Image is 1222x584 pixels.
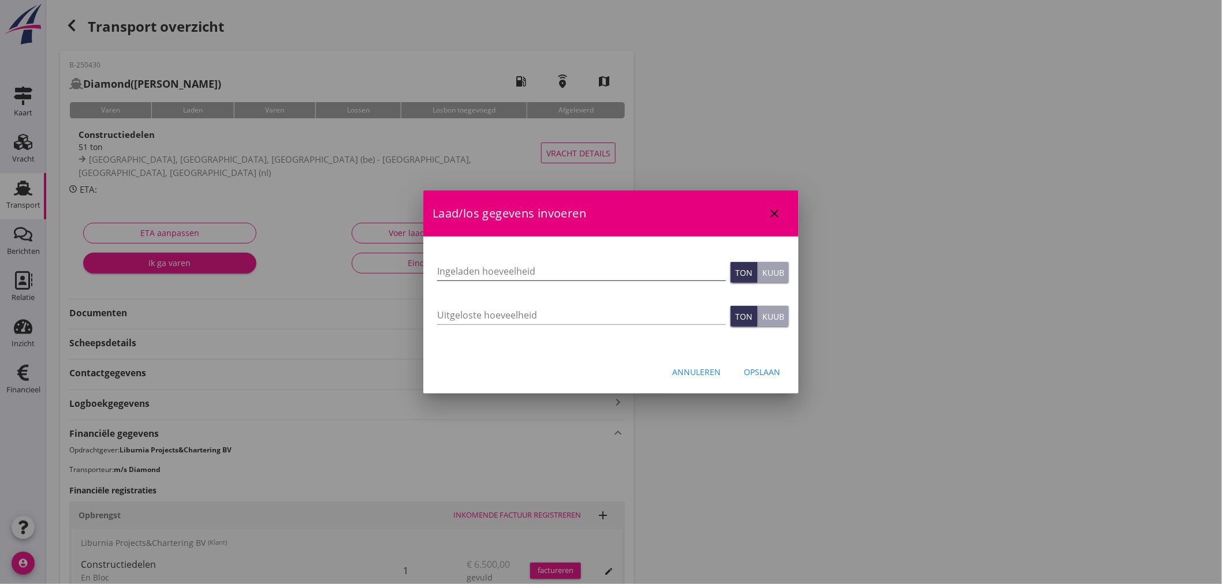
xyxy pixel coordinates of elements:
button: Kuub [758,262,789,283]
div: Ton [735,267,752,279]
div: Kuub [762,310,784,323]
div: Ton [735,310,752,323]
div: Annuleren [672,366,721,378]
button: Opslaan [735,361,789,382]
i: close [768,207,781,220]
div: Opslaan [744,366,780,378]
button: Kuub [758,306,789,327]
button: Annuleren [663,361,730,382]
div: Laad/los gegevens invoeren [423,190,799,237]
input: Uitgeloste hoeveelheid [437,306,726,324]
input: Ingeladen hoeveelheid [437,262,726,280]
div: Kuub [762,267,784,279]
button: Ton [731,262,758,283]
button: Ton [731,306,758,327]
